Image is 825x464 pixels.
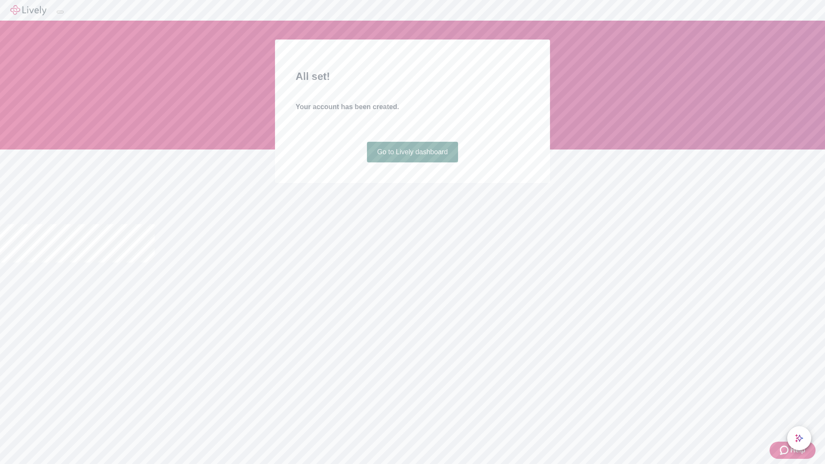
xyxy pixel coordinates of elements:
[787,426,811,450] button: chat
[57,11,64,13] button: Log out
[795,434,804,443] svg: Lively AI Assistant
[780,445,790,455] svg: Zendesk support icon
[10,5,46,15] img: Lively
[296,102,529,112] h4: Your account has been created.
[790,445,805,455] span: Help
[296,69,529,84] h2: All set!
[367,142,458,162] a: Go to Lively dashboard
[770,442,816,459] button: Zendesk support iconHelp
